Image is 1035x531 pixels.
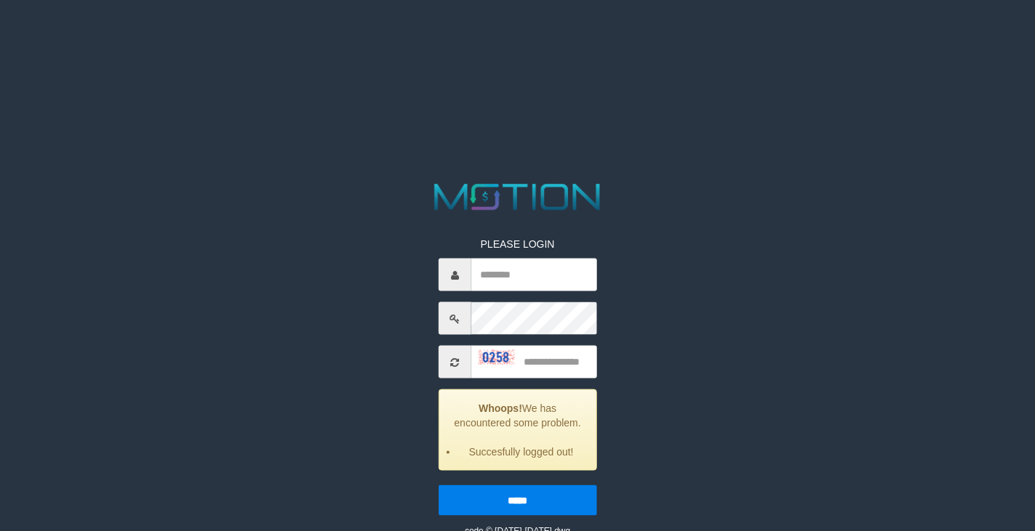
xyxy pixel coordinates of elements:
div: We has encountered some problem. [439,389,597,471]
p: PLEASE LOGIN [439,237,597,251]
strong: Whoops! [479,402,522,414]
li: Succesfully logged out! [458,445,585,459]
img: captcha [479,350,515,365]
img: MOTION_logo.png [427,179,608,215]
